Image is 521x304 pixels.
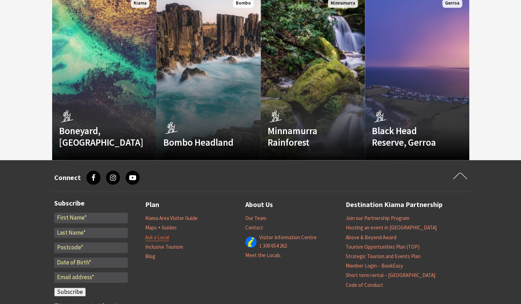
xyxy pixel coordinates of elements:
[245,199,273,210] a: About Us
[245,224,263,231] a: Contact
[346,262,403,269] a: Member Login – BookEasy
[145,243,183,250] a: Inclusive Tourism
[259,242,287,249] a: 1 300 654 262
[346,234,396,241] a: Above & Beyond Award
[54,199,128,207] h3: Subscribe
[54,242,128,253] input: Postcode*
[346,272,435,288] a: Short term rental – [GEOGRAPHIC_DATA] Code of Conduct
[163,137,238,148] h4: Bombo Headland
[54,213,128,223] input: First Name*
[245,215,266,222] a: Our Team
[54,272,128,283] input: Email address*
[145,234,169,241] a: Ask a Local
[259,234,317,241] a: Visitor Information Centre
[268,125,342,148] h4: Minnamurra Rainforest
[346,224,437,231] a: Hosting an event in [GEOGRAPHIC_DATA]
[54,257,128,268] input: Date of Birth*
[54,228,128,238] input: Last Name*
[54,173,81,182] h3: Connect
[245,252,281,259] a: Meet the Locals
[145,253,155,260] a: Blog
[59,125,134,148] h4: Boneyard, [GEOGRAPHIC_DATA]
[145,215,198,222] a: Kiama Area Visitor Guide
[346,253,421,260] a: Strategic Tourism and Events Plan
[346,243,420,250] a: Tourism Opportunities Plan (TOP)
[145,224,177,231] a: Maps + Guides
[145,199,159,210] a: Plan
[54,288,86,297] input: Subscribe
[346,199,443,210] a: Destination Kiama Partnership
[372,125,446,148] h4: Black Head Reserve, Gerroa
[346,215,409,222] a: Join our Partnership Program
